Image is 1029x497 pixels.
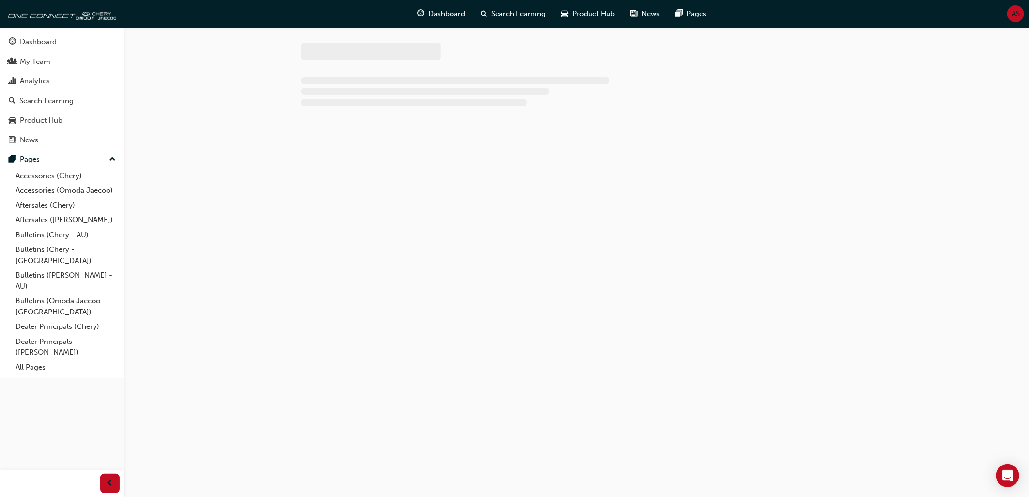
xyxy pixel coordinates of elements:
[623,4,668,24] a: news-iconNews
[4,92,120,110] a: Search Learning
[12,334,120,360] a: Dealer Principals ([PERSON_NAME])
[417,8,424,20] span: guage-icon
[491,8,546,19] span: Search Learning
[20,76,50,87] div: Analytics
[9,97,16,106] span: search-icon
[19,95,74,107] div: Search Learning
[12,213,120,228] a: Aftersales ([PERSON_NAME])
[12,228,120,243] a: Bulletins (Chery - AU)
[473,4,553,24] a: search-iconSearch Learning
[1012,8,1020,19] span: AS
[996,464,1019,487] div: Open Intercom Messenger
[12,319,120,334] a: Dealer Principals (Chery)
[20,154,40,165] div: Pages
[12,268,120,294] a: Bulletins ([PERSON_NAME] - AU)
[109,154,116,166] span: up-icon
[20,36,57,47] div: Dashboard
[481,8,487,20] span: search-icon
[553,4,623,24] a: car-iconProduct Hub
[668,4,714,24] a: pages-iconPages
[12,294,120,319] a: Bulletins (Omoda Jaecoo - [GEOGRAPHIC_DATA])
[630,8,638,20] span: news-icon
[12,198,120,213] a: Aftersales (Chery)
[4,33,120,51] a: Dashboard
[12,360,120,375] a: All Pages
[4,72,120,90] a: Analytics
[20,115,62,126] div: Product Hub
[107,478,114,490] span: prev-icon
[9,38,16,47] span: guage-icon
[572,8,615,19] span: Product Hub
[686,8,706,19] span: Pages
[20,135,38,146] div: News
[9,155,16,164] span: pages-icon
[12,169,120,184] a: Accessories (Chery)
[641,8,660,19] span: News
[4,151,120,169] button: Pages
[9,58,16,66] span: people-icon
[675,8,683,20] span: pages-icon
[4,53,120,71] a: My Team
[9,116,16,125] span: car-icon
[4,131,120,149] a: News
[5,4,116,23] img: oneconnect
[561,8,568,20] span: car-icon
[9,77,16,86] span: chart-icon
[4,111,120,129] a: Product Hub
[20,56,50,67] div: My Team
[428,8,465,19] span: Dashboard
[4,31,120,151] button: DashboardMy TeamAnalyticsSearch LearningProduct HubNews
[1007,5,1024,22] button: AS
[9,136,16,145] span: news-icon
[409,4,473,24] a: guage-iconDashboard
[12,242,120,268] a: Bulletins (Chery - [GEOGRAPHIC_DATA])
[12,183,120,198] a: Accessories (Omoda Jaecoo)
